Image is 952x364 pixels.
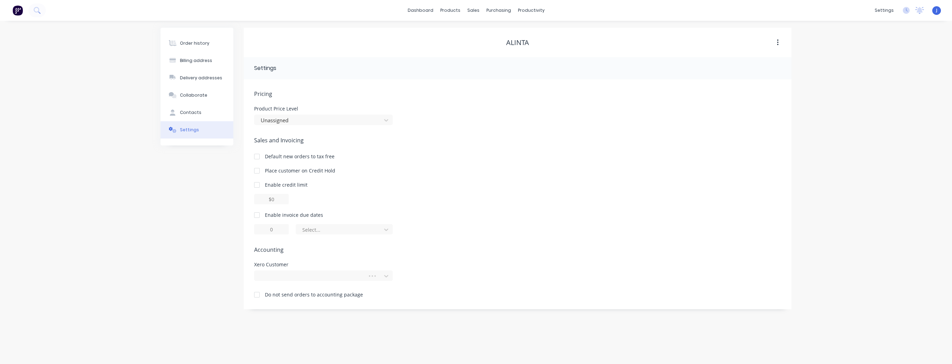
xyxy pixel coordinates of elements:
div: Select... [302,226,377,233]
div: Order history [180,40,209,46]
button: Delivery addresses [161,69,233,87]
div: Alinta [506,38,529,47]
img: Factory [12,5,23,16]
div: Collaborate [180,92,207,98]
button: Billing address [161,52,233,69]
button: Settings [161,121,233,139]
div: Default new orders to tax free [265,153,335,160]
input: $0 [254,194,289,204]
span: Sales and Invoicing [254,136,781,144]
button: Collaborate [161,87,233,104]
div: settings [871,5,897,16]
input: 0 [254,224,289,234]
div: Contacts [180,109,201,116]
div: products [437,5,464,16]
div: Delivery addresses [180,75,222,81]
div: Enable credit limit [265,181,308,188]
div: Xero Customer [254,262,393,267]
span: J [936,7,937,14]
div: Settings [180,127,199,133]
div: Enable invoice due dates [265,211,323,219]
span: Pricing [254,90,781,98]
span: Accounting [254,246,781,254]
div: Do not send orders to accounting package [265,291,363,298]
div: productivity [514,5,548,16]
button: Contacts [161,104,233,121]
div: Place customer on Credit Hold [265,167,335,174]
button: Order history [161,35,233,52]
div: Billing address [180,57,212,64]
div: purchasing [483,5,514,16]
div: sales [464,5,483,16]
a: dashboard [404,5,437,16]
div: Settings [254,64,276,72]
div: Product Price Level [254,106,393,111]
